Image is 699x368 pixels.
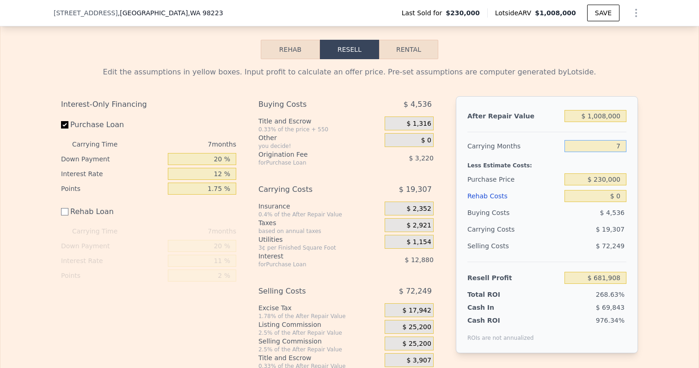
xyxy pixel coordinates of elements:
[399,181,432,198] span: $ 19,307
[258,283,362,300] div: Selling Costs
[258,218,381,227] div: Taxes
[136,224,236,239] div: 7 months
[587,5,619,21] button: SAVE
[467,270,561,286] div: Resell Profit
[72,137,132,152] div: Carrying Time
[320,40,379,59] button: Resell
[402,8,446,18] span: Last Sold for
[467,204,561,221] div: Buying Costs
[495,8,535,18] span: Lotside ARV
[136,137,236,152] div: 7 months
[61,152,164,166] div: Down Payment
[467,316,534,325] div: Cash ROI
[467,238,561,254] div: Selling Costs
[258,133,381,142] div: Other
[406,238,431,246] span: $ 1,154
[61,166,164,181] div: Interest Rate
[446,8,480,18] span: $230,000
[258,150,362,159] div: Origination Fee
[258,337,381,346] div: Selling Commission
[535,9,576,17] span: $1,008,000
[467,325,534,342] div: ROIs are not annualized
[72,224,132,239] div: Carrying Time
[596,304,625,311] span: $ 69,843
[258,244,381,251] div: 3¢ per Finished Square Foot
[61,208,68,215] input: Rehab Loan
[467,303,525,312] div: Cash In
[258,96,362,113] div: Buying Costs
[467,138,561,154] div: Carrying Months
[258,211,381,218] div: 0.4% of the After Repair Value
[61,121,68,129] input: Purchase Loan
[379,40,438,59] button: Rental
[61,181,164,196] div: Points
[61,239,164,253] div: Down Payment
[258,261,362,268] div: for Purchase Loan
[258,320,381,329] div: Listing Commission
[467,290,525,299] div: Total ROI
[258,117,381,126] div: Title and Escrow
[596,317,625,324] span: 976.34%
[467,171,561,188] div: Purchase Price
[258,251,362,261] div: Interest
[61,67,638,78] div: Edit the assumptions in yellow boxes. Input profit to calculate an offer price. Pre-set assumptio...
[258,313,381,320] div: 1.78% of the After Repair Value
[409,154,433,162] span: $ 3,220
[61,203,164,220] label: Rehab Loan
[61,253,164,268] div: Interest Rate
[403,307,431,315] span: $ 17,942
[627,4,645,22] button: Show Options
[467,188,561,204] div: Rehab Costs
[258,202,381,211] div: Insurance
[118,8,223,18] span: , [GEOGRAPHIC_DATA]
[258,142,381,150] div: you decide!
[261,40,320,59] button: Rehab
[258,346,381,353] div: 2.5% of the After Repair Value
[406,120,431,128] span: $ 1,316
[188,9,223,17] span: , WA 98223
[258,181,362,198] div: Carrying Costs
[258,159,362,166] div: for Purchase Loan
[258,227,381,235] div: based on annual taxes
[258,329,381,337] div: 2.5% of the After Repair Value
[258,303,381,313] div: Excise Tax
[403,323,431,331] span: $ 25,200
[406,221,431,230] span: $ 2,921
[467,108,561,124] div: After Repair Value
[596,226,625,233] span: $ 19,307
[399,283,432,300] span: $ 72,249
[258,353,381,362] div: Title and Escrow
[467,221,525,238] div: Carrying Costs
[258,235,381,244] div: Utilities
[403,340,431,348] span: $ 25,200
[600,209,625,216] span: $ 4,536
[467,154,626,171] div: Less Estimate Costs:
[61,268,164,283] div: Points
[61,96,236,113] div: Interest-Only Financing
[404,96,432,113] span: $ 4,536
[596,242,625,250] span: $ 72,249
[406,205,431,213] span: $ 2,352
[406,356,431,365] span: $ 3,907
[54,8,118,18] span: [STREET_ADDRESS]
[61,117,164,133] label: Purchase Loan
[405,256,434,264] span: $ 12,880
[258,126,381,133] div: 0.33% of the price + 550
[421,136,431,145] span: $ 0
[596,291,625,298] span: 268.63%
